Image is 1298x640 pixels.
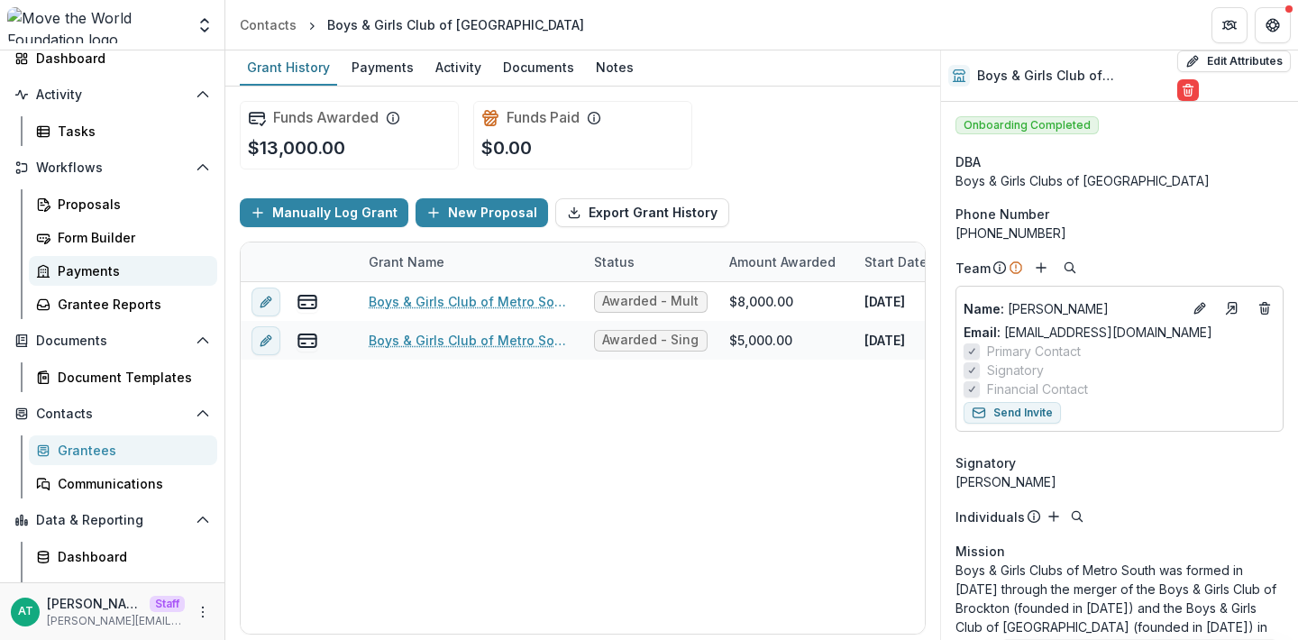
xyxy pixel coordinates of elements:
[864,292,905,311] p: [DATE]
[358,242,583,281] div: Grant Name
[718,242,854,281] div: Amount Awarded
[29,575,217,605] a: Data Report
[233,12,304,38] a: Contacts
[297,291,318,313] button: view-payments
[327,15,584,34] div: Boys & Girls Club of [GEOGRAPHIC_DATA]
[7,43,217,73] a: Dashboard
[955,507,1025,526] p: Individuals
[58,581,203,599] div: Data Report
[428,50,489,86] a: Activity
[36,160,188,176] span: Workflows
[240,198,408,227] button: Manually Log Grant
[964,299,1182,318] p: [PERSON_NAME]
[251,326,280,355] button: edit
[481,134,532,161] p: $0.00
[58,295,203,314] div: Grantee Reports
[602,333,699,348] span: Awarded - Single Year
[29,469,217,498] a: Communications
[47,594,142,613] p: [PERSON_NAME]
[240,50,337,86] a: Grant History
[1255,7,1291,43] button: Get Help
[58,261,203,280] div: Payments
[58,547,203,566] div: Dashboard
[29,189,217,219] a: Proposals
[729,292,793,311] div: $8,000.00
[297,330,318,352] button: view-payments
[583,242,718,281] div: Status
[150,596,185,612] p: Staff
[729,331,792,350] div: $5,000.00
[1177,50,1291,72] button: Edit Attributes
[29,256,217,286] a: Payments
[1043,506,1065,527] button: Add
[47,613,185,629] p: [PERSON_NAME][EMAIL_ADDRESS][DOMAIN_NAME]
[987,361,1044,379] span: Signatory
[344,54,421,80] div: Payments
[29,362,217,392] a: Document Templates
[1218,294,1247,323] a: Go to contact
[955,259,991,278] p: Team
[955,152,981,171] span: DBA
[29,435,217,465] a: Grantees
[987,342,1081,361] span: Primary Contact
[7,7,185,43] img: Move the World Foundation logo
[58,474,203,493] div: Communications
[854,252,938,271] div: Start Date
[58,122,203,141] div: Tasks
[496,54,581,80] div: Documents
[507,109,580,126] h2: Funds Paid
[854,242,989,281] div: Start Date
[29,223,217,252] a: Form Builder
[955,453,1016,472] span: Signatory
[955,224,1284,242] div: [PHONE_NUMBER]
[964,299,1182,318] a: Name: [PERSON_NAME]
[58,228,203,247] div: Form Builder
[964,402,1061,424] button: Send Invite
[955,205,1049,224] span: Phone Number
[1254,297,1275,319] button: Deletes
[358,252,455,271] div: Grant Name
[964,301,1004,316] span: Name :
[273,109,379,126] h2: Funds Awarded
[964,323,1212,342] a: Email: [EMAIL_ADDRESS][DOMAIN_NAME]
[7,80,217,109] button: Open Activity
[240,54,337,80] div: Grant History
[36,87,188,103] span: Activity
[864,331,905,350] p: [DATE]
[18,606,33,617] div: Anna Test
[955,116,1099,134] span: Onboarding Completed
[589,54,641,80] div: Notes
[58,441,203,460] div: Grantees
[36,49,203,68] div: Dashboard
[555,198,729,227] button: Export Grant History
[602,294,699,309] span: Awarded - Multi Year
[583,252,645,271] div: Status
[1211,7,1248,43] button: Partners
[36,513,188,528] span: Data & Reporting
[589,50,641,86] a: Notes
[7,326,217,355] button: Open Documents
[29,542,217,571] a: Dashboard
[955,542,1005,561] span: Mission
[192,601,214,623] button: More
[192,7,217,43] button: Open entity switcher
[233,12,591,38] nav: breadcrumb
[1059,257,1081,279] button: Search
[344,50,421,86] a: Payments
[987,379,1088,398] span: Financial Contact
[58,368,203,387] div: Document Templates
[29,116,217,146] a: Tasks
[251,288,280,316] button: edit
[1030,257,1052,279] button: Add
[7,506,217,535] button: Open Data & Reporting
[718,252,846,271] div: Amount Awarded
[1066,506,1088,527] button: Search
[36,334,188,349] span: Documents
[240,15,297,34] div: Contacts
[428,54,489,80] div: Activity
[369,331,572,350] a: Boys & Girls Club of Metro South - 2023
[36,407,188,422] span: Contacts
[496,50,581,86] a: Documents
